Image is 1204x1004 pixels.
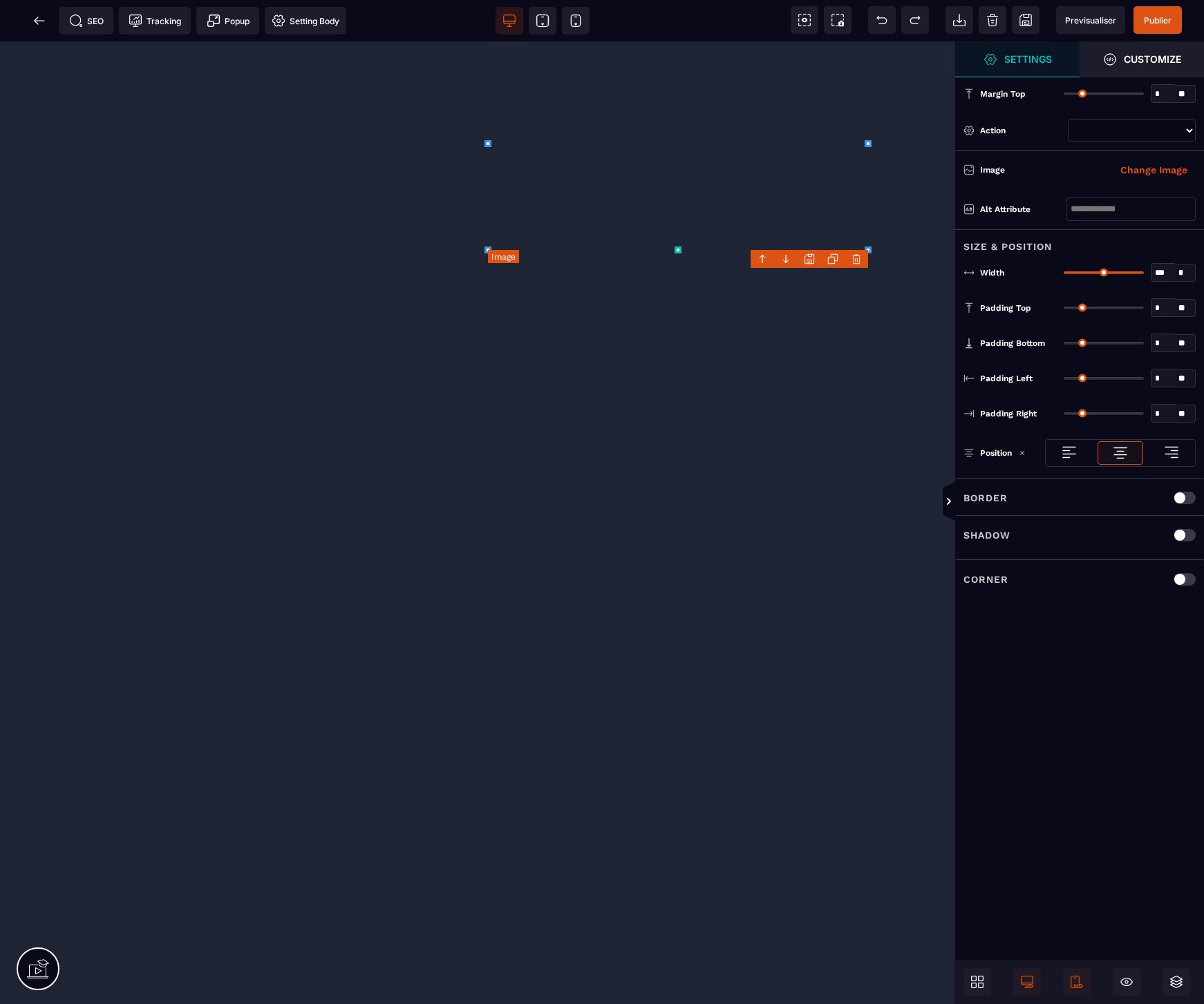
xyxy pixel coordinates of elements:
span: Settings [955,41,1080,77]
span: Setting Body [272,14,339,28]
span: Margin Top [980,88,1026,99]
div: Size & Position [955,229,1204,255]
span: Preview [1056,6,1125,34]
span: Padding Right [980,408,1037,419]
p: Border [963,490,1008,506]
img: loading [1163,444,1180,461]
span: Open Blocks [963,968,991,996]
div: Image [980,163,1088,177]
span: Publier [1144,15,1172,26]
span: Padding Top [980,302,1031,313]
img: loading [1019,450,1026,456]
span: Hide/Show Block [1113,968,1140,996]
img: loading [1061,444,1078,461]
span: Desktop Only [1013,968,1041,996]
img: loading [1112,445,1129,461]
p: Shadow [963,527,1010,543]
div: Action [980,124,1062,137]
span: Padding Bottom [980,338,1045,349]
span: Open Style Manager [1080,41,1204,77]
span: Screenshot [824,6,852,34]
span: Open Layers [1163,968,1190,996]
button: Change Image [1112,159,1196,181]
strong: Settings [1004,54,1052,64]
span: Popup [207,14,250,28]
span: Tracking [129,14,181,28]
span: View components [791,6,818,34]
span: Padding Left [980,373,1033,384]
p: Position [963,446,1012,460]
p: Corner [963,571,1008,588]
div: Alt attribute [980,202,1066,216]
span: Mobile Only [1063,968,1091,996]
span: Previsualiser [1065,15,1116,26]
span: Width [980,267,1004,278]
strong: Customize [1124,54,1181,64]
span: SEO [69,14,104,28]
